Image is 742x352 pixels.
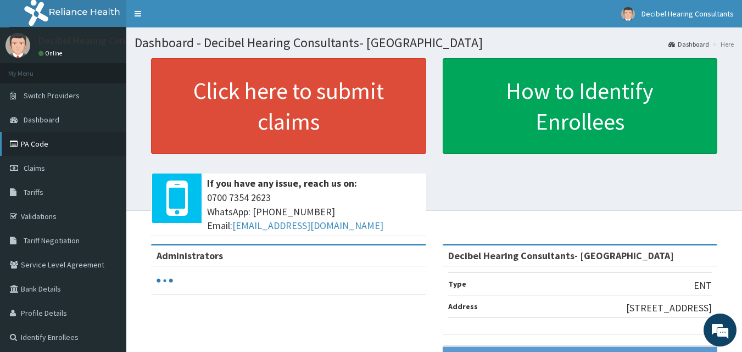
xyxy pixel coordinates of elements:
[157,249,223,262] b: Administrators
[443,58,718,154] a: How to Identify Enrollees
[157,272,173,289] svg: audio-loading
[694,278,712,293] p: ENT
[24,236,80,245] span: Tariff Negotiation
[135,36,734,50] h1: Dashboard - Decibel Hearing Consultants- [GEOGRAPHIC_DATA]
[448,279,466,289] b: Type
[24,163,45,173] span: Claims
[621,7,635,21] img: User Image
[24,91,80,100] span: Switch Providers
[448,301,478,311] b: Address
[232,219,383,232] a: [EMAIL_ADDRESS][DOMAIN_NAME]
[710,40,734,49] li: Here
[151,58,426,154] a: Click here to submit claims
[448,249,674,262] strong: Decibel Hearing Consultants- [GEOGRAPHIC_DATA]
[207,191,421,233] span: 0700 7354 2623 WhatsApp: [PHONE_NUMBER] Email:
[38,36,161,46] p: Decibel Hearing Consultants
[24,115,59,125] span: Dashboard
[38,49,65,57] a: Online
[668,40,709,49] a: Dashboard
[207,177,357,189] b: If you have any issue, reach us on:
[24,187,43,197] span: Tariffs
[641,9,734,19] span: Decibel Hearing Consultants
[626,301,712,315] p: [STREET_ADDRESS]
[5,33,30,58] img: User Image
